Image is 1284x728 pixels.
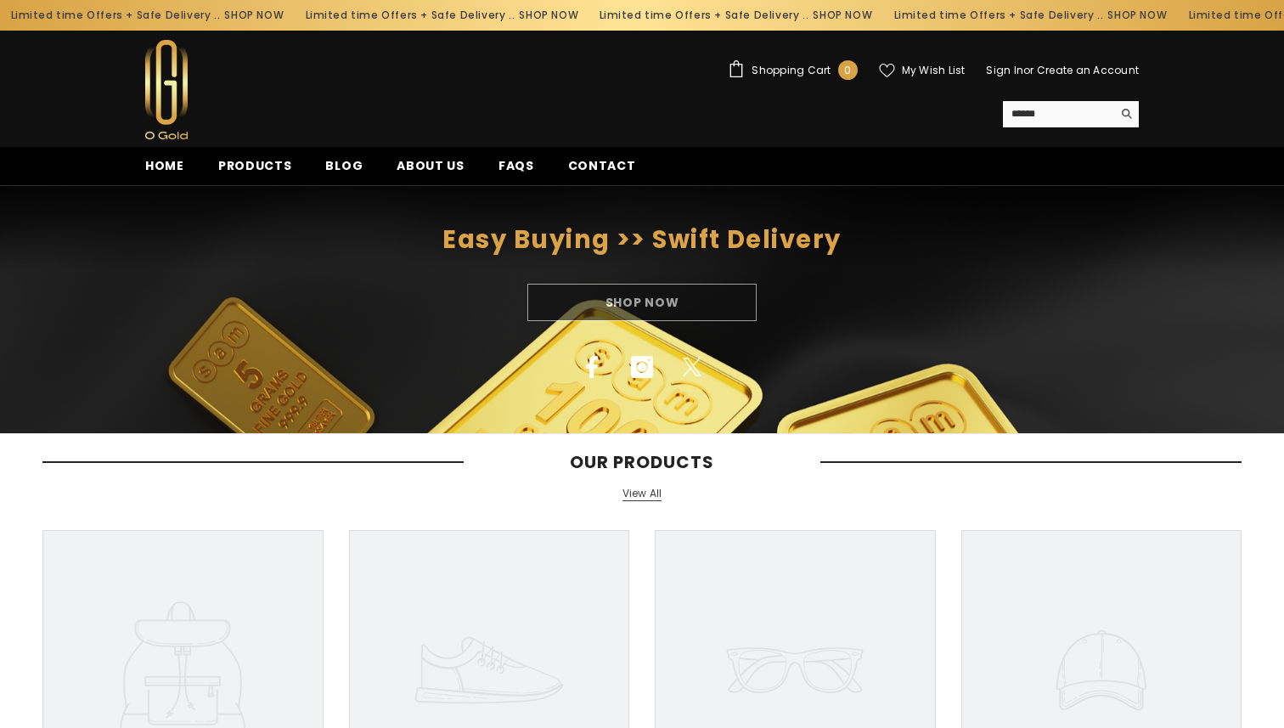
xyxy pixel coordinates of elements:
[1112,101,1139,127] button: Search
[295,2,589,29] div: Limited time Offers + Safe Delivery ..
[224,6,284,25] a: SHOP NOW
[397,157,465,174] span: About us
[145,40,188,139] img: Ogold Shop
[128,156,201,185] a: Home
[1023,63,1033,77] span: or
[145,157,184,174] span: Home
[814,6,873,25] a: SHOP NOW
[568,157,636,174] span: Contact
[879,63,966,78] a: My Wish List
[218,157,292,174] span: Products
[519,6,578,25] a: SHOP NOW
[498,157,534,174] span: FAQs
[902,65,966,76] span: My Wish List
[551,156,653,185] a: Contact
[464,452,820,472] span: Our Products
[588,2,883,29] div: Limited time Offers + Safe Delivery ..
[752,65,831,76] span: Shopping Cart
[844,61,851,80] span: 0
[1003,101,1139,127] summary: Search
[380,156,481,185] a: About us
[622,487,662,501] a: View All
[883,2,1178,29] div: Limited time Offers + Safe Delivery ..
[1107,6,1167,25] a: SHOP NOW
[1037,63,1139,77] a: Create an Account
[986,63,1023,77] a: Sign In
[308,156,380,185] a: Blog
[201,156,309,185] a: Products
[325,157,363,174] span: Blog
[481,156,551,185] a: FAQs
[728,60,857,80] a: Shopping Cart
